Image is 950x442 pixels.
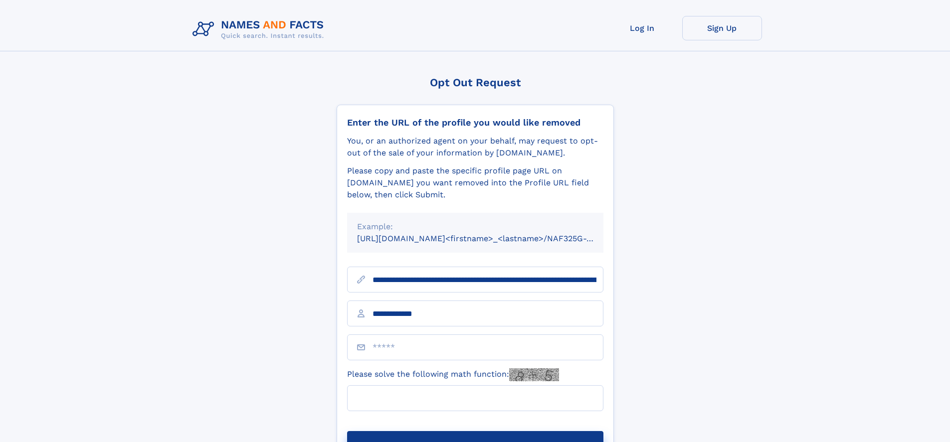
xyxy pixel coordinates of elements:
label: Please solve the following math function: [347,368,559,381]
div: Please copy and paste the specific profile page URL on [DOMAIN_NAME] you want removed into the Pr... [347,165,603,201]
div: Example: [357,221,593,233]
img: Logo Names and Facts [189,16,332,43]
small: [URL][DOMAIN_NAME]<firstname>_<lastname>/NAF325G-xxxxxxxx [357,234,622,243]
a: Sign Up [682,16,762,40]
a: Log In [602,16,682,40]
div: Enter the URL of the profile you would like removed [347,117,603,128]
div: Opt Out Request [337,76,614,89]
div: You, or an authorized agent on your behalf, may request to opt-out of the sale of your informatio... [347,135,603,159]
